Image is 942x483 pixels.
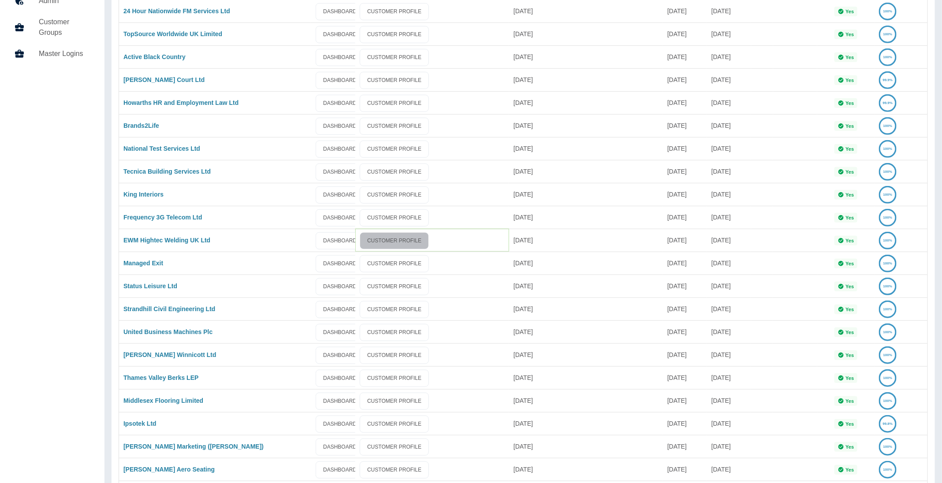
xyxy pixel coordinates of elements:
[879,145,897,152] a: 100%
[707,91,751,114] div: 10 Apr 2025
[123,30,222,37] a: TopSource Worldwide UK Limited
[316,301,364,318] a: DASHBOARD
[879,30,897,37] a: 100%
[360,301,429,318] a: CUSTOMER PROFILE
[123,122,159,129] a: Brands2Life
[846,192,854,197] p: Yes
[846,444,854,450] p: Yes
[316,163,364,181] a: DASHBOARD
[360,278,429,295] a: CUSTOMER PROFILE
[316,118,364,135] a: DASHBOARD
[509,412,663,435] div: 07 Aug 2025
[316,278,364,295] a: DASHBOARD
[360,255,429,272] a: CUSTOMER PROFILE
[883,215,892,219] text: 100%
[509,68,663,91] div: 25 Aug 2025
[883,422,893,426] text: 99.8%
[663,206,707,229] div: 15 Aug 2025
[883,147,892,151] text: 100%
[883,55,892,59] text: 100%
[360,461,429,479] a: CUSTOMER PROFILE
[883,238,892,242] text: 100%
[707,229,751,252] div: 10 Apr 2025
[663,91,707,114] div: 20 Aug 2025
[360,95,429,112] a: CUSTOMER PROFILE
[846,146,854,152] p: Yes
[123,237,210,244] a: EWM Hightec Welding UK Ltd
[663,68,707,91] div: 20 Aug 2025
[316,141,364,158] a: DASHBOARD
[846,100,854,106] p: Yes
[509,206,663,229] div: 20 Aug 2025
[707,366,751,389] div: 10 Apr 2025
[846,398,854,404] p: Yes
[883,261,892,265] text: 100%
[846,169,854,175] p: Yes
[123,397,203,404] a: Middlesex Flooring Limited
[883,376,892,380] text: 100%
[707,68,751,91] div: 10 Apr 2025
[316,393,364,410] a: DASHBOARD
[360,3,429,20] a: CUSTOMER PROFILE
[360,347,429,364] a: CUSTOMER PROFILE
[360,209,429,227] a: CUSTOMER PROFILE
[123,305,215,312] a: Strandhill Civil Engineering Ltd
[663,366,707,389] div: 07 Aug 2025
[707,183,751,206] div: 10 Apr 2025
[879,168,897,175] a: 100%
[883,445,892,449] text: 100%
[316,3,364,20] a: DASHBOARD
[879,443,897,450] a: 100%
[360,393,429,410] a: CUSTOMER PROFILE
[883,101,893,105] text: 99.9%
[360,72,429,89] a: CUSTOMER PROFILE
[879,191,897,198] a: 100%
[846,32,854,37] p: Yes
[846,238,854,243] p: Yes
[707,320,751,343] div: 22 Apr 2025
[316,186,364,204] a: DASHBOARD
[123,7,230,15] a: 24 Hour Nationwide FM Services Ltd
[509,229,663,252] div: 19 Aug 2025
[360,141,429,158] a: CUSTOMER PROFILE
[123,443,264,450] a: [PERSON_NAME] Marketing ([PERSON_NAME])
[316,461,364,479] a: DASHBOARD
[846,353,854,358] p: Yes
[883,9,892,13] text: 100%
[123,168,211,175] a: Tecnica Building Services Ltd
[7,43,97,64] a: Master Logins
[663,114,707,137] div: 18 Aug 2025
[663,389,707,412] div: 04 Aug 2025
[509,343,663,366] div: 11 Aug 2025
[509,366,663,389] div: 11 Aug 2025
[707,435,751,458] div: 10 Apr 2025
[509,91,663,114] div: 25 Aug 2025
[39,17,90,38] h5: Customer Groups
[707,45,751,68] div: 10 Apr 2025
[883,468,892,472] text: 100%
[316,49,364,66] a: DASHBOARD
[846,55,854,60] p: Yes
[663,229,707,252] div: 13 Aug 2025
[123,328,212,335] a: United Business Machines Plc
[123,191,164,198] a: King Interiors
[123,99,238,106] a: Howarths HR and Employment Law Ltd
[846,375,854,381] p: Yes
[663,183,707,206] div: 18 Aug 2025
[663,45,707,68] div: 18 Aug 2025
[360,26,429,43] a: CUSTOMER PROFILE
[846,421,854,427] p: Yes
[707,206,751,229] div: 10 Apr 2025
[123,260,163,267] a: Managed Exit
[7,11,97,43] a: Customer Groups
[846,261,854,266] p: Yes
[509,160,663,183] div: 21 Aug 2025
[123,351,216,358] a: [PERSON_NAME] Winnicott Ltd
[663,252,707,275] div: 13 Aug 2025
[879,305,897,312] a: 100%
[846,78,854,83] p: Yes
[316,255,364,272] a: DASHBOARD
[883,170,892,174] text: 100%
[360,49,429,66] a: CUSTOMER PROFILE
[663,435,707,458] div: 02 Aug 2025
